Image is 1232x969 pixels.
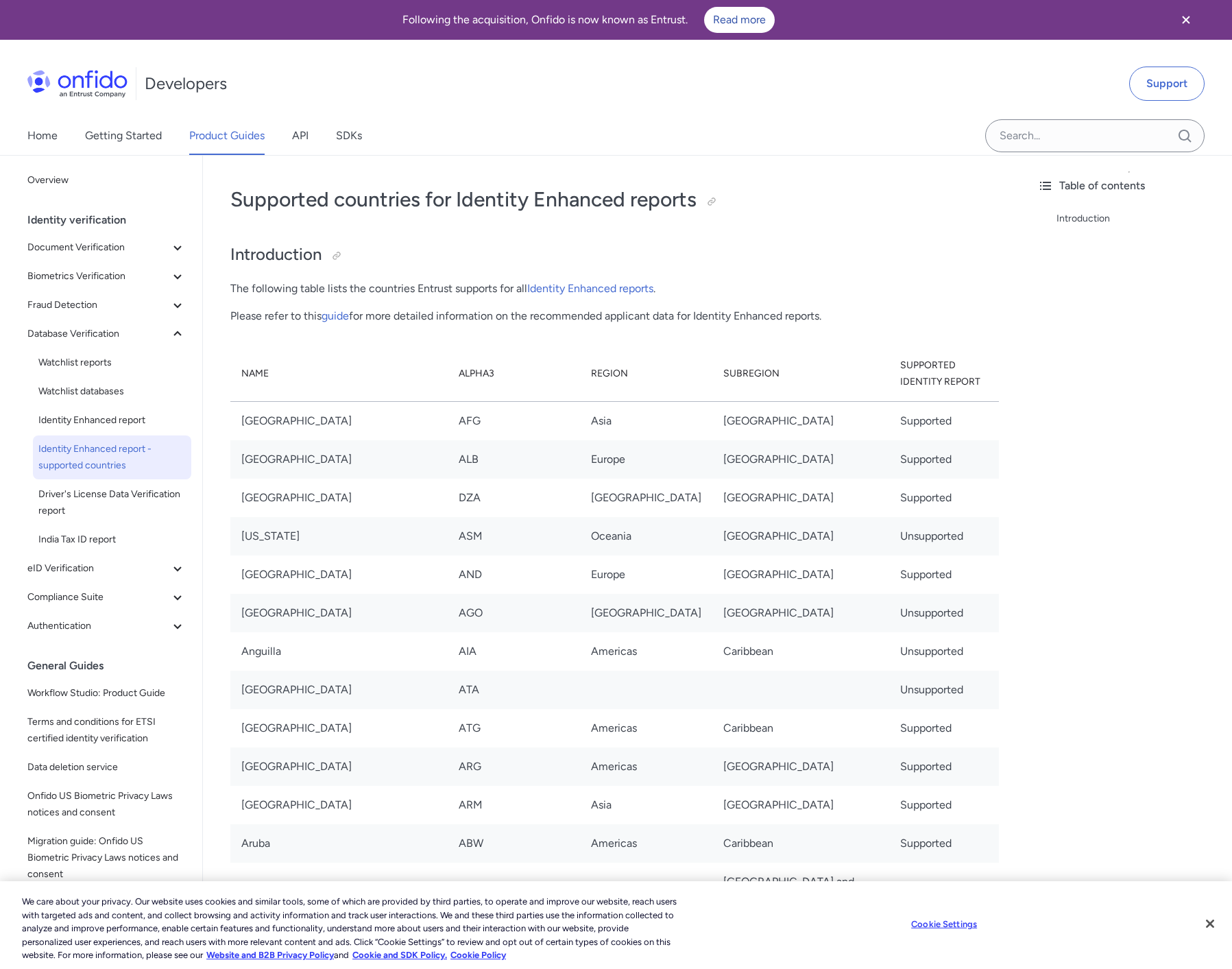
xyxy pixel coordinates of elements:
td: Supported [889,824,999,863]
td: AND [448,555,580,594]
a: Introduction [1056,211,1221,227]
th: Region [580,346,712,402]
p: Please refer to this for more detailed information on the recommended applicant data for Identity... [230,308,999,324]
td: [GEOGRAPHIC_DATA] [712,555,889,594]
div: We care about your privacy. Our website uses cookies and similar tools, some of which are provide... [22,895,677,962]
td: [GEOGRAPHIC_DATA] [712,479,889,517]
td: Supported [889,786,999,824]
span: Watchlist reports [38,355,186,371]
td: Unsupported [889,671,999,709]
td: ASM [448,517,580,555]
button: Compliance Suite [22,584,191,611]
span: Terms and conditions for ETSI certified identity verification [27,714,186,747]
td: DZA [448,479,580,517]
td: Caribbean [712,824,889,863]
a: Watchlist databases [33,378,191,405]
a: Home [27,117,58,155]
td: Aruba [230,824,448,863]
td: ARG [448,747,580,786]
td: Asia [580,401,712,440]
span: Driver's License Data Verification report [38,486,186,519]
span: Identity Enhanced report - supported countries [38,441,186,474]
a: Cookie and SDK Policy. [352,950,447,960]
span: Migration guide: Onfido US Biometric Privacy Laws notices and consent [27,833,186,883]
button: Fraud Detection [22,291,191,319]
td: Supported [889,401,999,440]
a: Product Guides [189,117,265,155]
span: Data deletion service [27,759,186,776]
td: Americas [580,632,712,671]
div: Identity verification [27,206,197,234]
td: [GEOGRAPHIC_DATA] [230,440,448,479]
td: ALB [448,440,580,479]
td: ARM [448,786,580,824]
a: Data deletion service [22,754,191,781]
a: Getting Started [85,117,162,155]
th: Supported Identity Report [889,346,999,402]
td: Supported [889,440,999,479]
td: Europe [580,440,712,479]
a: Identity Enhanced report [33,407,191,434]
td: [GEOGRAPHIC_DATA] [712,747,889,786]
button: Database Verification [22,320,191,348]
button: Close banner [1161,3,1211,37]
td: [GEOGRAPHIC_DATA] [230,786,448,824]
th: Subregion [712,346,889,402]
td: AFG [448,401,580,440]
td: [GEOGRAPHIC_DATA] [230,594,448,632]
a: Onfido US Biometric Privacy Laws notices and consent [22,782,191,826]
td: Supported [889,555,999,594]
input: Onfido search input field [985,119,1205,152]
span: Document Verification [27,239,169,256]
td: Supported [889,709,999,747]
span: Identity Enhanced report [38,412,186,429]
span: Onfido US Biometric Privacy Laws notices and consent [27,788,186,821]
th: Name [230,346,448,402]
td: Caribbean [712,632,889,671]
td: Caribbean [712,709,889,747]
button: Close [1195,909,1225,939]
td: [GEOGRAPHIC_DATA] [230,709,448,747]
div: General Guides [27,652,197,680]
a: More information about our cookie policy., opens in a new tab [206,950,334,960]
td: [GEOGRAPHIC_DATA] [230,555,448,594]
td: AGO [448,594,580,632]
td: [GEOGRAPHIC_DATA] [712,517,889,555]
span: Watchlist databases [38,383,186,400]
a: Migration guide: Onfido US Biometric Privacy Laws notices and consent [22,828,191,888]
svg: Close banner [1178,12,1194,28]
td: ATA [448,671,580,709]
button: Cookie Settings [902,911,987,938]
a: India Tax ID report [33,526,191,553]
td: ATG [448,709,580,747]
td: [GEOGRAPHIC_DATA] [712,401,889,440]
td: Supported [889,747,999,786]
td: [GEOGRAPHIC_DATA] [580,479,712,517]
td: [GEOGRAPHIC_DATA] [230,747,448,786]
td: [GEOGRAPHIC_DATA] [712,786,889,824]
h1: Developers [145,73,227,95]
td: Americas [580,747,712,786]
td: Oceania [580,517,712,555]
td: [GEOGRAPHIC_DATA] [230,671,448,709]
td: [GEOGRAPHIC_DATA] and [GEOGRAPHIC_DATA] [712,863,889,918]
td: Supported [889,479,999,517]
th: Alpha3 [448,346,580,402]
td: Europe [580,555,712,594]
td: Unsupported [889,517,999,555]
span: Overview [27,172,186,189]
td: Anguilla [230,632,448,671]
a: Overview [22,167,191,194]
span: Authentication [27,618,169,634]
a: Support [1129,67,1205,101]
td: AUS [448,863,580,918]
a: guide [322,309,349,322]
td: Americas [580,709,712,747]
div: Following the acquisition, Onfido is now known as Entrust. [16,7,1161,33]
span: Fraud Detection [27,297,169,313]
td: ABW [448,824,580,863]
a: Driver's License Data Verification report [33,481,191,525]
a: Read more [704,7,775,33]
span: eID Verification [27,560,169,577]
